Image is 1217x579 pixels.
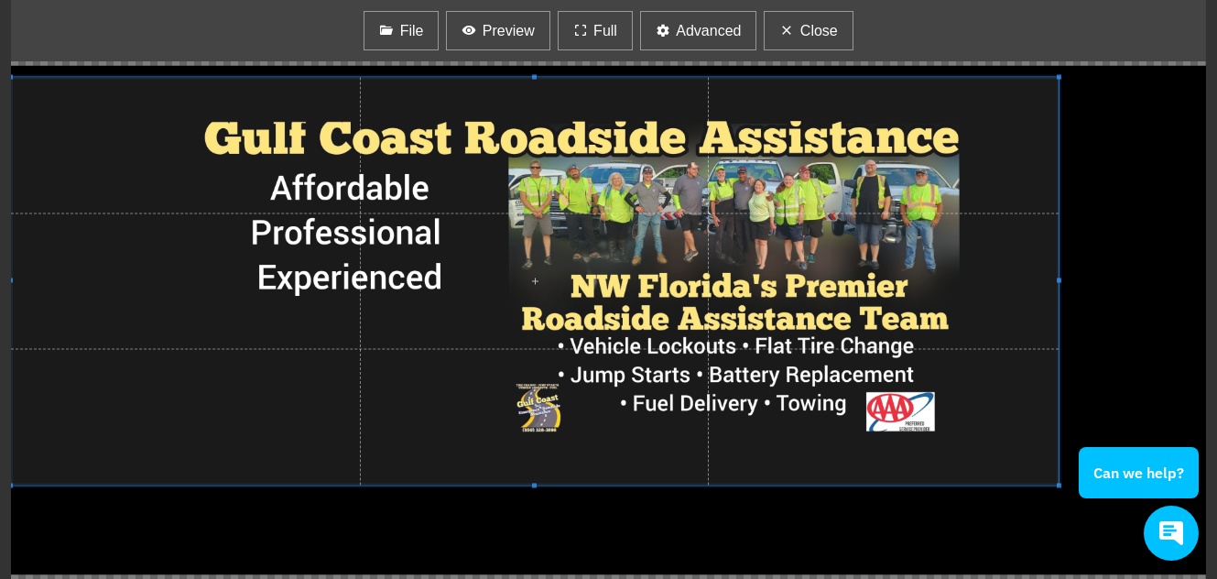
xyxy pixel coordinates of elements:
iframe: Conversations [1065,397,1217,579]
span: Full [593,20,617,42]
span: Close [800,20,838,42]
button: Close [764,11,853,50]
span: Advanced [676,20,741,42]
span: File [400,20,424,42]
span: Preview [483,20,535,42]
button: Advanced [640,11,757,50]
button: Full [558,11,633,50]
button: Preview [446,11,549,50]
button: File [364,11,439,50]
